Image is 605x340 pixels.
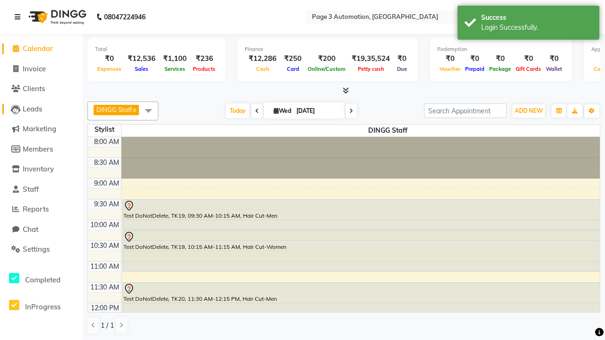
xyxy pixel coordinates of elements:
[24,4,89,30] img: logo
[159,53,190,64] div: ₹1,100
[95,53,124,64] div: ₹0
[437,53,463,64] div: ₹0
[95,45,218,53] div: Total
[2,104,80,115] a: Leads
[2,124,80,135] a: Marketing
[305,53,348,64] div: ₹200
[23,164,54,173] span: Inventory
[23,245,50,254] span: Settings
[271,107,294,114] span: Wed
[487,53,513,64] div: ₹0
[190,66,218,72] span: Products
[23,225,38,234] span: Chat
[512,104,545,118] button: ADD NEW
[305,66,348,72] span: Online/Custom
[487,66,513,72] span: Package
[88,125,121,135] div: Stylist
[124,53,159,64] div: ₹12,536
[2,224,80,235] a: Chat
[544,53,564,64] div: ₹0
[92,158,121,168] div: 8:30 AM
[2,164,80,175] a: Inventory
[2,64,80,75] a: Invoice
[23,124,56,133] span: Marketing
[88,282,121,292] div: 11:30 AM
[190,53,218,64] div: ₹236
[23,84,45,93] span: Clients
[437,45,564,53] div: Redemption
[394,53,410,64] div: ₹0
[348,53,394,64] div: ₹19,35,524
[101,321,114,331] span: 1 / 1
[294,104,341,118] input: 2025-10-01
[2,204,80,215] a: Reports
[2,43,80,54] a: Calendar
[226,103,250,118] span: Today
[2,144,80,155] a: Members
[513,53,544,64] div: ₹0
[23,204,49,213] span: Reports
[25,275,60,284] span: Completed
[95,66,124,72] span: Expenses
[25,302,60,311] span: InProgress
[245,45,410,53] div: Finance
[88,241,121,251] div: 10:30 AM
[104,4,146,30] b: 08047224946
[437,66,463,72] span: Voucher
[162,66,188,72] span: Services
[254,66,272,72] span: Cash
[23,44,53,53] span: Calendar
[96,106,132,113] span: DINGG Staff
[245,53,280,64] div: ₹12,286
[23,104,42,113] span: Leads
[513,66,544,72] span: Gift Cards
[89,303,121,313] div: 12:00 PM
[515,107,543,114] span: ADD NEW
[463,66,487,72] span: Prepaid
[92,137,121,147] div: 8:00 AM
[92,178,121,188] div: 9:00 AM
[88,220,121,230] div: 10:00 AM
[23,64,46,73] span: Invoice
[23,144,53,153] span: Members
[132,106,136,113] a: x
[88,262,121,272] div: 11:00 AM
[355,66,387,72] span: Petty cash
[285,66,302,72] span: Card
[2,244,80,255] a: Settings
[132,66,151,72] span: Sales
[544,66,564,72] span: Wallet
[481,23,592,33] div: Login Successfully.
[92,199,121,209] div: 9:30 AM
[280,53,305,64] div: ₹250
[463,53,487,64] div: ₹0
[424,103,507,118] input: Search Appointment
[23,185,39,194] span: Staff
[395,66,409,72] span: Due
[481,13,592,23] div: Success
[2,84,80,94] a: Clients
[2,184,80,195] a: Staff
